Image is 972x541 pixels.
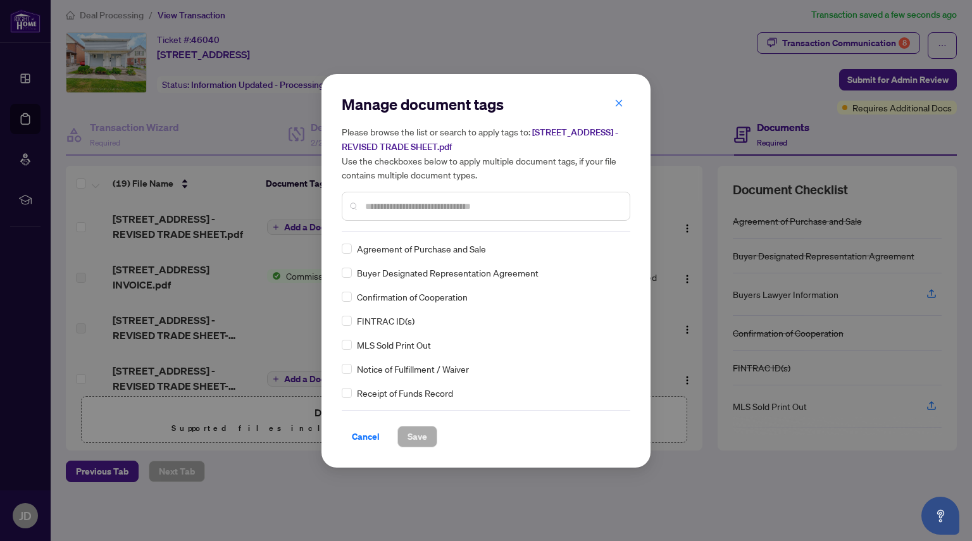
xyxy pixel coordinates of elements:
[357,314,414,328] span: FINTRAC ID(s)
[342,94,630,115] h2: Manage document tags
[357,338,431,352] span: MLS Sold Print Out
[342,426,390,447] button: Cancel
[342,127,618,152] span: [STREET_ADDRESS] -REVISED TRADE SHEET.pdf
[357,362,469,376] span: Notice of Fulfillment / Waiver
[357,266,539,280] span: Buyer Designated Representation Agreement
[397,426,437,447] button: Save
[357,386,453,400] span: Receipt of Funds Record
[921,497,959,535] button: Open asap
[357,242,486,256] span: Agreement of Purchase and Sale
[342,125,630,182] h5: Please browse the list or search to apply tags to: Use the checkboxes below to apply multiple doc...
[357,290,468,304] span: Confirmation of Cooperation
[352,426,380,447] span: Cancel
[614,99,623,108] span: close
